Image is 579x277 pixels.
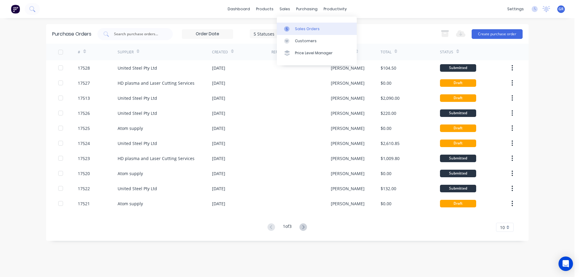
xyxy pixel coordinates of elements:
div: [DATE] [212,110,225,116]
div: [DATE] [212,140,225,146]
div: Atom supply [118,170,143,177]
div: # [78,49,80,55]
div: settings [504,5,527,14]
div: 17522 [78,185,90,192]
span: GR [558,6,564,12]
div: Draft [440,140,476,147]
div: 17513 [78,95,90,101]
div: Draft [440,79,476,87]
span: 10 [500,224,505,231]
div: Atom supply [118,200,143,207]
div: Sales Orders [295,26,320,32]
div: $0.00 [381,80,391,86]
div: $132.00 [381,185,396,192]
a: Price Level Manager [277,47,357,59]
div: sales [277,5,293,14]
div: 17526 [78,110,90,116]
div: purchasing [293,5,321,14]
div: $0.00 [381,125,391,131]
input: Order Date [182,30,233,39]
div: Draft [440,124,476,132]
div: Reference [271,49,291,55]
div: $220.00 [381,110,396,116]
div: 17520 [78,170,90,177]
a: Customers [277,35,357,47]
div: [PERSON_NAME] [331,170,365,177]
button: Create purchase order [472,29,523,39]
div: Price Level Manager [295,50,333,56]
div: [DATE] [212,65,225,71]
div: Status [440,49,453,55]
div: [PERSON_NAME] [331,65,365,71]
div: United Steel Pty Ltd [118,110,157,116]
div: [PERSON_NAME] [331,125,365,131]
div: United Steel Pty Ltd [118,95,157,101]
div: $104.50 [381,65,396,71]
div: 17525 [78,125,90,131]
div: [PERSON_NAME] [331,80,365,86]
div: Submitted [440,170,476,177]
div: United Steel Pty Ltd [118,185,157,192]
div: [DATE] [212,95,225,101]
div: [DATE] [212,80,225,86]
div: HD plasma and Laser Cutting Services [118,80,195,86]
div: Customers [295,38,317,44]
div: Submitted [440,109,476,117]
div: Draft [440,94,476,102]
div: Open Intercom Messenger [558,257,573,271]
div: $1,009.80 [381,155,400,162]
div: $2,090.00 [381,95,400,101]
div: [PERSON_NAME] [331,155,365,162]
div: 17528 [78,65,90,71]
div: United Steel Pty Ltd [118,140,157,146]
div: [DATE] [212,185,225,192]
div: United Steel Pty Ltd [118,65,157,71]
div: [PERSON_NAME] [331,200,365,207]
div: products [253,5,277,14]
input: Search purchase orders... [113,31,163,37]
div: [DATE] [212,200,225,207]
div: HD plasma and Laser Cutting Services [118,155,195,162]
div: Submitted [440,155,476,162]
div: Submitted [440,185,476,192]
div: [DATE] [212,170,225,177]
div: [PERSON_NAME] [331,95,365,101]
div: productivity [321,5,350,14]
div: [DATE] [212,155,225,162]
div: $0.00 [381,200,391,207]
div: $0.00 [381,170,391,177]
img: Factory [11,5,20,14]
div: 17521 [78,200,90,207]
div: Created [212,49,228,55]
div: Draft [440,200,476,207]
div: [DATE] [212,125,225,131]
div: Atom supply [118,125,143,131]
div: $2,610.85 [381,140,400,146]
div: 5 Statuses [254,30,297,37]
a: Sales Orders [277,23,357,35]
div: Submitted [440,64,476,72]
div: [PERSON_NAME] [331,140,365,146]
div: Supplier [118,49,134,55]
div: 17524 [78,140,90,146]
div: 17523 [78,155,90,162]
div: [PERSON_NAME] [331,110,365,116]
div: Total [381,49,391,55]
a: dashboard [225,5,253,14]
div: 17527 [78,80,90,86]
div: Purchase Orders [52,30,91,38]
div: [PERSON_NAME] [331,185,365,192]
div: 1 of 3 [283,223,292,232]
